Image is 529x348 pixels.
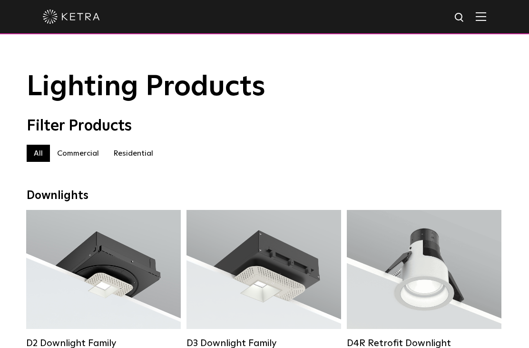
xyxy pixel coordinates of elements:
div: Filter Products [27,117,502,135]
label: Residential [106,145,160,162]
label: Commercial [50,145,106,162]
label: All [27,145,50,162]
span: Lighting Products [27,73,265,101]
div: Downlights [27,189,502,203]
img: search icon [454,12,466,24]
img: Hamburger%20Nav.svg [476,12,486,21]
a: D3 Downlight Family Lumen Output:700 / 900 / 1100Colors:White / Black / Silver / Bronze / Paintab... [186,210,341,348]
img: ketra-logo-2019-white [43,10,100,24]
a: D2 Downlight Family Lumen Output:1200Colors:White / Black / Gloss Black / Silver / Bronze / Silve... [26,210,181,348]
a: D4R Retrofit Downlight Lumen Output:800Colors:White / BlackBeam Angles:15° / 25° / 40° / 60°Watta... [347,210,501,348]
